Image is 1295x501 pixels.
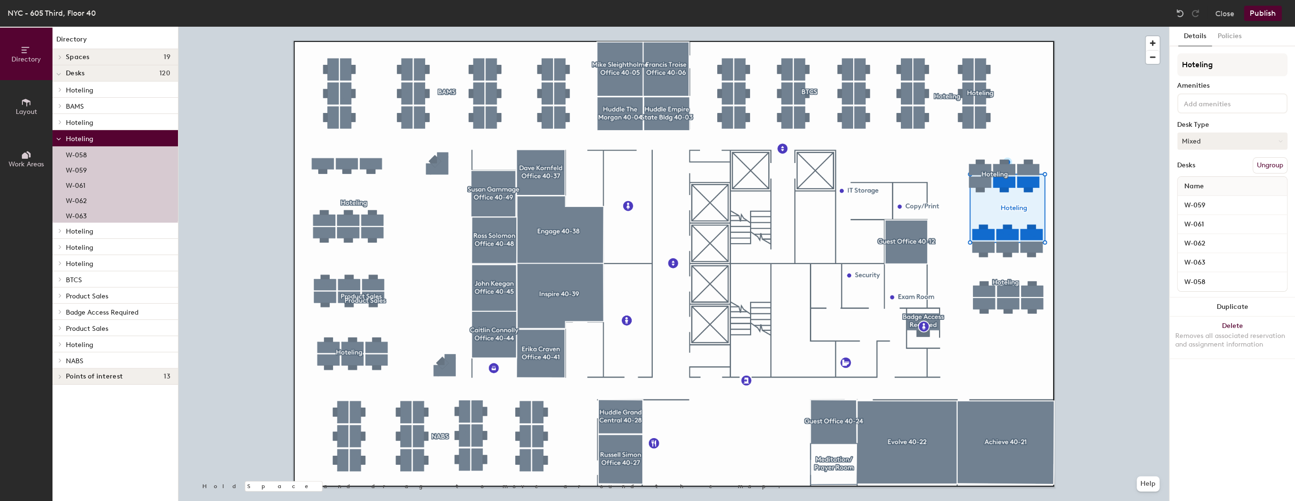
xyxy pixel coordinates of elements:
[66,244,93,252] span: Hoteling
[1244,6,1282,21] button: Publish
[66,194,87,205] p: W-062
[66,357,84,365] span: NABS
[66,325,108,333] span: Product Sales
[11,55,41,63] span: Directory
[159,70,170,77] span: 120
[1177,133,1287,150] button: Mixed
[66,135,93,143] span: Hoteling
[1175,332,1289,349] div: Removes all associated reservation and assignment information
[164,373,170,380] span: 13
[1170,317,1295,358] button: DeleteRemoves all associated reservation and assignment information
[66,276,82,284] span: BTCS
[66,164,87,174] p: W-059
[1215,6,1234,21] button: Close
[8,7,96,19] div: NYC - 605 Third, Floor 40
[1177,82,1287,90] div: Amenities
[1191,9,1200,18] img: Redo
[1178,27,1212,46] button: Details
[1170,297,1295,317] button: Duplicate
[66,179,85,190] p: W-061
[52,34,178,49] h1: Directory
[66,373,123,380] span: Points of interest
[1180,199,1285,212] input: Unnamed desk
[1180,275,1285,288] input: Unnamed desk
[1212,27,1247,46] button: Policies
[66,53,90,61] span: Spaces
[66,148,87,159] p: W-058
[164,53,170,61] span: 19
[66,308,138,317] span: Badge Access Required
[1182,97,1268,109] input: Add amenities
[66,227,93,235] span: Hoteling
[66,119,93,127] span: Hoteling
[66,260,93,268] span: Hoteling
[16,108,37,116] span: Layout
[1180,256,1285,269] input: Unnamed desk
[1175,9,1185,18] img: Undo
[1180,178,1209,195] span: Name
[9,160,44,168] span: Work Areas
[66,341,93,349] span: Hoteling
[66,209,87,220] p: W-063
[1180,237,1285,250] input: Unnamed desk
[1177,162,1195,169] div: Desks
[1180,218,1285,231] input: Unnamed desk
[66,70,84,77] span: Desks
[66,86,93,94] span: Hoteling
[1177,121,1287,129] div: Desk Type
[66,102,84,111] span: BAMS
[1253,157,1287,174] button: Ungroup
[1137,476,1159,491] button: Help
[66,292,108,300] span: Product Sales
